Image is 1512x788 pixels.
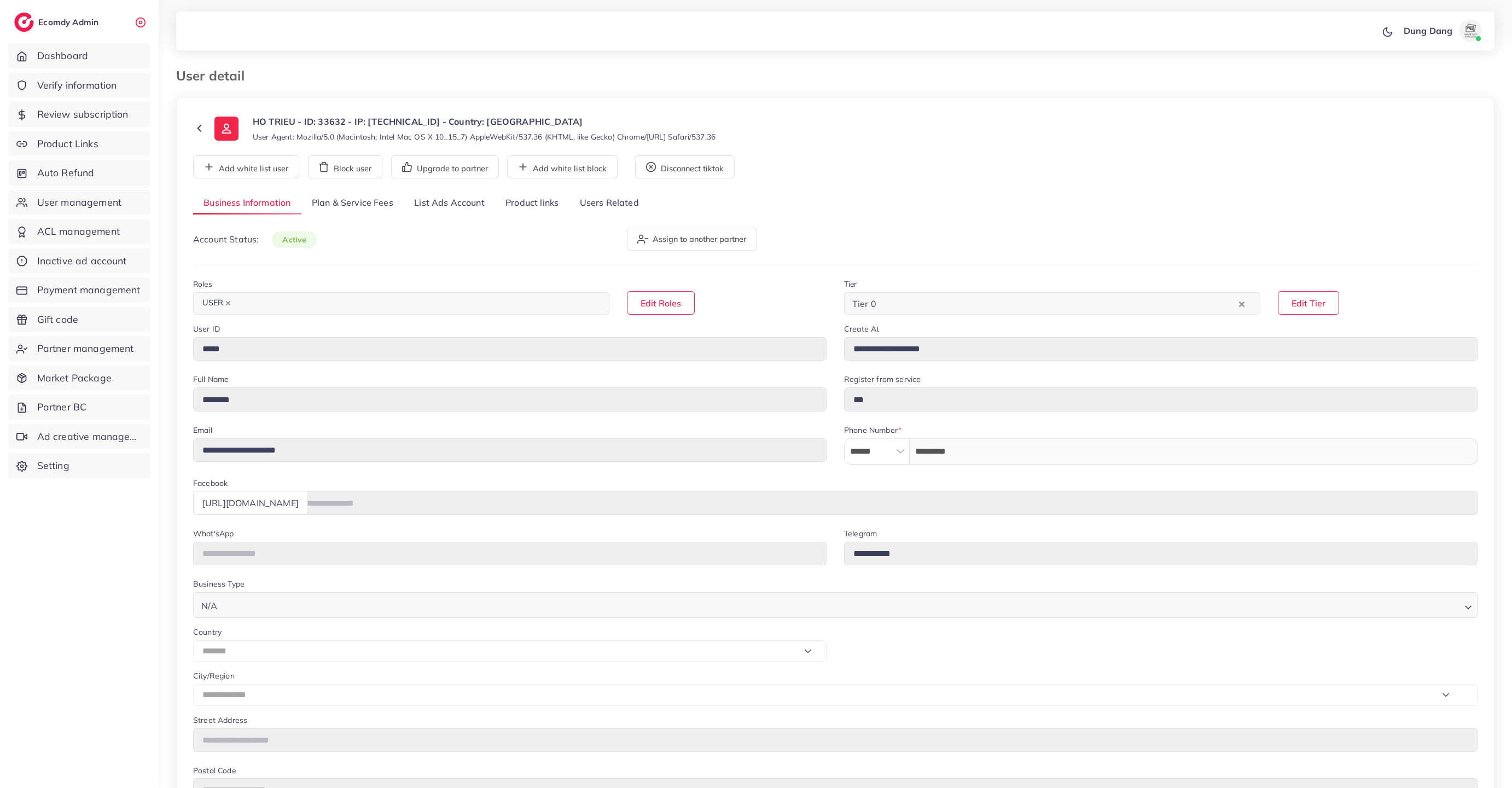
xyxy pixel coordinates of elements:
button: Upgrade to partner [391,155,499,178]
label: Register from service [844,374,921,385]
button: Disconnect tiktok [635,155,735,178]
a: ACL management [8,219,150,244]
span: N/A [199,598,219,614]
span: active [272,231,317,248]
div: [URL][DOMAIN_NAME] [193,491,307,514]
a: Inactive ad account [8,248,150,274]
span: Ad creative management [37,430,142,444]
span: ACL management [37,224,120,239]
span: Review subscription [37,107,129,121]
button: Assign to another partner [627,228,757,251]
span: Product Links [37,137,98,151]
label: City/Region [193,670,235,681]
span: Verify information [37,78,117,92]
label: What'sApp [193,528,234,539]
span: USER [197,296,236,311]
label: Roles [193,279,212,289]
input: Search for option [237,295,595,312]
a: Payment management [8,277,150,303]
label: Tier [844,279,857,289]
button: Deselect USER [225,300,231,306]
h2: Ecomdy Admin [38,17,101,27]
span: Market Package [37,371,112,385]
a: Dung Dangavatar [1398,20,1486,42]
a: Market Package [8,366,150,391]
a: Auto Refund [8,160,150,186]
a: Ad creative management [8,424,150,449]
p: Dung Dang [1404,24,1452,37]
a: logoEcomdy Admin [14,13,101,32]
a: Product links [495,192,569,215]
div: Search for option [844,292,1260,315]
span: User management [37,195,121,210]
a: Verify information [8,73,150,98]
button: Edit Roles [627,291,695,315]
span: Partner BC [37,400,87,414]
span: Payment management [37,283,141,297]
div: Search for option [193,592,1478,618]
label: Email [193,425,212,436]
button: Block user [308,155,382,178]
label: Country [193,627,222,638]
h3: User detail [176,68,253,84]
img: avatar [1459,20,1481,42]
div: Search for option [193,292,609,315]
small: User Agent: Mozilla/5.0 (Macintosh; Intel Mac OS X 10_15_7) AppleWebKit/537.36 (KHTML, like Gecko... [253,131,716,142]
span: Tier 0 [850,296,879,312]
a: Partner BC [8,395,150,420]
label: Telegram [844,528,877,539]
label: Full Name [193,374,229,385]
a: Business Information [193,192,301,215]
label: Phone Number [844,425,902,436]
a: Product Links [8,131,150,157]
img: ic-user-info.36bf1079.svg [214,117,239,141]
label: Business Type [193,578,245,589]
p: Account Status: [193,233,317,246]
a: Users Related [569,192,649,215]
label: Street Address [193,715,247,726]
img: logo [14,13,34,32]
span: Setting [37,459,69,473]
a: Plan & Service Fees [301,192,404,215]
span: Auto Refund [37,166,95,180]
label: Create At [844,323,879,334]
label: Postal Code [193,765,236,776]
input: Search for option [220,595,1460,614]
span: Partner management [37,341,134,356]
button: Edit Tier [1278,291,1339,315]
p: HO TRIEU - ID: 33632 - IP: [TECHNICAL_ID] - Country: [GEOGRAPHIC_DATA] [253,115,716,128]
span: Gift code [37,312,78,327]
button: Add white list block [507,155,618,178]
a: Setting [8,453,150,478]
a: User management [8,190,150,215]
input: Search for option [880,295,1236,312]
a: Partner management [8,336,150,361]
label: Facebook [193,478,228,489]
button: Add white list user [193,155,299,178]
a: Review subscription [8,102,150,127]
label: User ID [193,323,220,334]
a: List Ads Account [404,192,495,215]
span: Dashboard [37,49,88,63]
a: Dashboard [8,43,150,68]
a: Gift code [8,307,150,332]
button: Clear Selected [1239,297,1245,310]
span: Inactive ad account [37,254,127,268]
